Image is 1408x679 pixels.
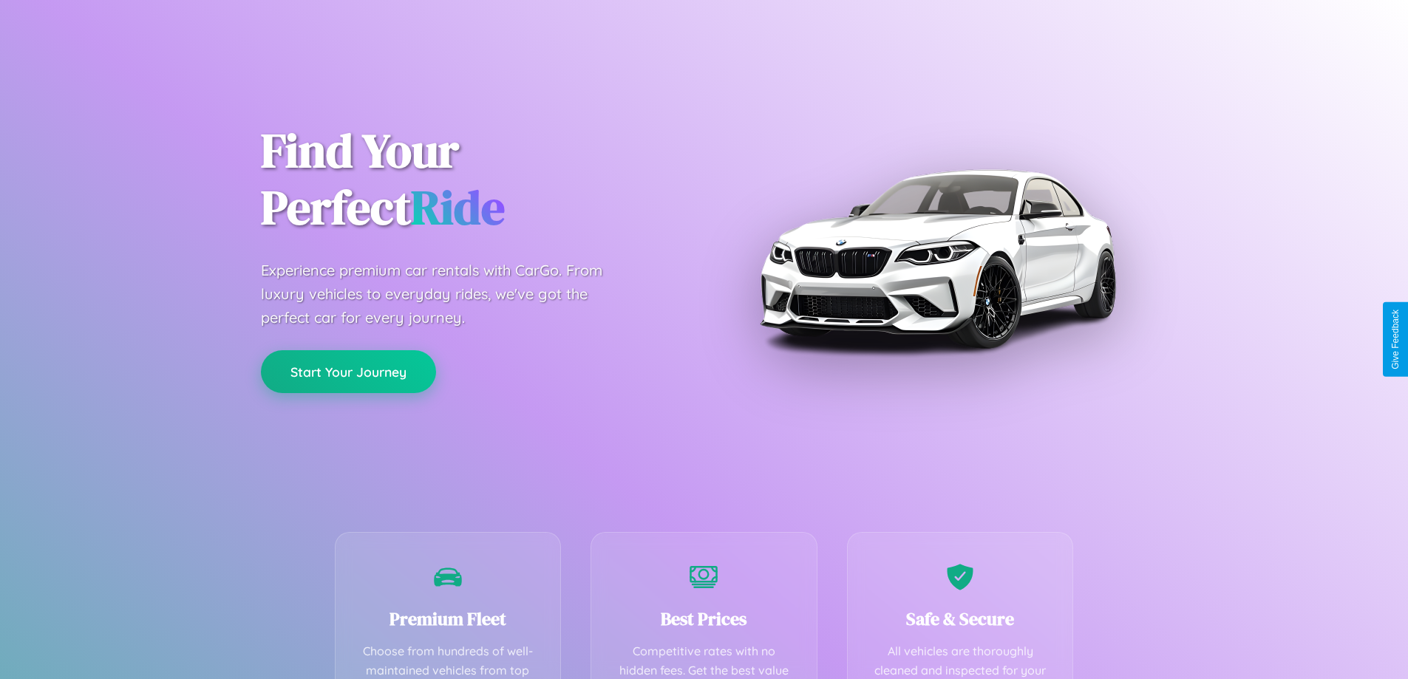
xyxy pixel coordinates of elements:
h3: Best Prices [613,607,795,631]
div: Give Feedback [1390,310,1401,369]
h3: Safe & Secure [870,607,1051,631]
button: Start Your Journey [261,350,436,393]
h1: Find Your Perfect [261,123,682,236]
span: Ride [411,175,505,239]
h3: Premium Fleet [358,607,539,631]
img: Premium BMW car rental vehicle [752,74,1122,443]
p: Experience premium car rentals with CarGo. From luxury vehicles to everyday rides, we've got the ... [261,259,630,330]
